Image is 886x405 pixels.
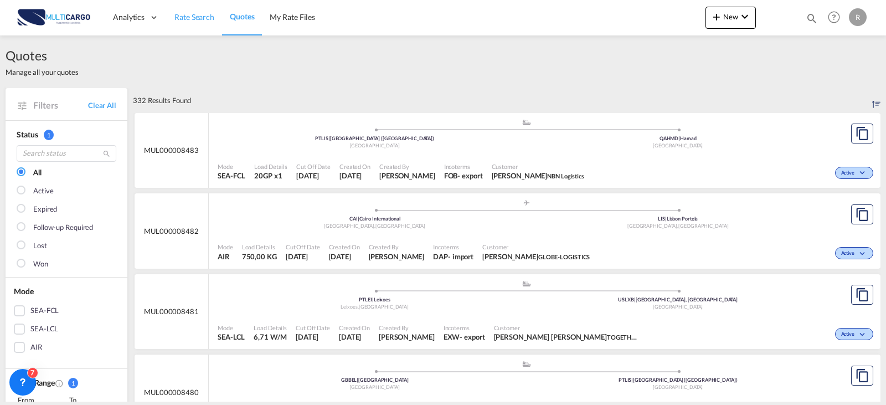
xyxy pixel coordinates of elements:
[33,240,47,252] div: Lost
[806,12,818,29] div: icon-magnify
[851,285,873,305] button: Copy Quote
[872,88,880,112] div: Sort by: Created On
[494,324,638,332] span: Customer
[841,250,857,258] span: Active
[329,252,360,262] span: 18 Sep 2025
[849,8,867,26] div: R
[296,171,331,181] span: 18 Sep 2025
[270,12,315,22] span: My Rate Files
[619,377,738,383] span: PTLIS [GEOGRAPHIC_DATA] ([GEOGRAPHIC_DATA])
[857,332,870,338] md-icon: icon-chevron-down
[379,162,435,171] span: Created By
[14,305,119,316] md-checkbox: SEA-FCL
[660,135,697,141] span: QAHMD Hamad
[379,324,435,332] span: Created By
[218,324,245,332] span: Mode
[339,171,370,181] span: 18 Sep 2025
[379,332,435,342] span: Ricardo Macedo
[482,252,590,262] span: Sohaila Essam GLOBE-LOGISTICS
[433,252,473,262] div: DAP import
[806,12,818,24] md-icon: icon-magnify
[144,387,199,397] span: MUL000008480
[374,223,375,229] span: ,
[359,304,409,310] span: [GEOGRAPHIC_DATA]
[520,361,533,367] md-icon: assets/icons/custom/ship-fill.svg
[710,12,751,21] span: New
[856,127,869,140] md-icon: assets/icons/custom/copyQuote.svg
[851,124,873,143] button: Copy Quote
[835,328,873,340] div: Change Status Here
[144,145,199,155] span: MUL000008483
[444,171,483,181] div: FOB export
[14,286,34,296] span: Mode
[665,216,667,222] span: |
[296,332,330,342] span: 18 Sep 2025
[296,324,330,332] span: Cut Off Date
[218,171,245,181] span: SEA-FCL
[349,216,400,222] span: CAI Cairo International
[492,162,584,171] span: Customer
[520,200,533,206] md-icon: assets/icons/custom/roll-o-plane.svg
[444,171,458,181] div: FOB
[324,223,375,229] span: [GEOGRAPHIC_DATA]
[482,243,590,251] span: Customer
[135,274,880,350] div: MUL000008481 assets/icons/custom/ship-fill.svgassets/icons/custom/roll-o-plane.svgOriginLeixoes P...
[444,324,485,332] span: Incoterms
[30,342,42,353] div: AIR
[369,252,425,262] span: Cesar Teixeira
[33,259,48,270] div: Won
[254,324,287,332] span: Load Details
[359,296,390,303] span: PTLEI Leixoes
[492,171,584,181] span: Michael Pineda NBN Logistics
[55,379,64,388] md-icon: Created On
[6,67,79,77] span: Manage all your quotes
[857,251,870,257] md-icon: icon-chevron-down
[17,5,91,30] img: 82db67801a5411eeacfdbd8acfa81e61.png
[33,186,53,197] div: Active
[627,223,678,229] span: [GEOGRAPHIC_DATA]
[174,12,214,22] span: Rate Search
[242,252,277,261] span: 750,00 KG
[14,342,119,353] md-checkbox: AIR
[254,332,286,341] span: 6,71 W/M
[677,223,678,229] span: ,
[218,252,233,262] span: AIR
[339,324,370,332] span: Created On
[856,369,869,382] md-icon: assets/icons/custom/copyQuote.svg
[44,130,54,140] span: 1
[841,170,857,177] span: Active
[242,243,277,251] span: Load Details
[350,384,400,390] span: [GEOGRAPHIC_DATA]
[841,331,857,339] span: Active
[433,243,473,251] span: Incoterms
[218,332,245,342] span: SEA-LCL
[358,304,359,310] span: ,
[857,170,870,176] md-icon: icon-chevron-down
[68,378,78,388] span: 1
[618,296,738,303] span: USLXB [GEOGRAPHIC_DATA], [GEOGRAPHIC_DATA]
[547,172,584,180] span: NBN Logistics
[825,8,849,28] div: Help
[144,306,199,316] span: MUL000008481
[851,366,873,386] button: Copy Quote
[339,162,370,171] span: Created On
[17,145,116,162] input: Search status
[835,167,873,179] div: Change Status Here
[538,253,590,260] span: GLOBE-LOGISTICS
[30,324,58,335] div: SEA-LCL
[339,332,370,342] span: 18 Sep 2025
[653,142,703,148] span: [GEOGRAPHIC_DATA]
[678,135,680,141] span: |
[286,252,320,262] span: 18 Sep 2025
[460,332,485,342] div: - export
[678,223,728,229] span: [GEOGRAPHIC_DATA]
[357,377,358,383] span: |
[113,12,145,23] span: Analytics
[6,47,79,64] span: Quotes
[444,162,483,171] span: Incoterms
[448,252,473,262] div: - import
[33,204,57,215] div: Expired
[375,223,425,229] span: [GEOGRAPHIC_DATA]
[329,243,360,251] span: Created On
